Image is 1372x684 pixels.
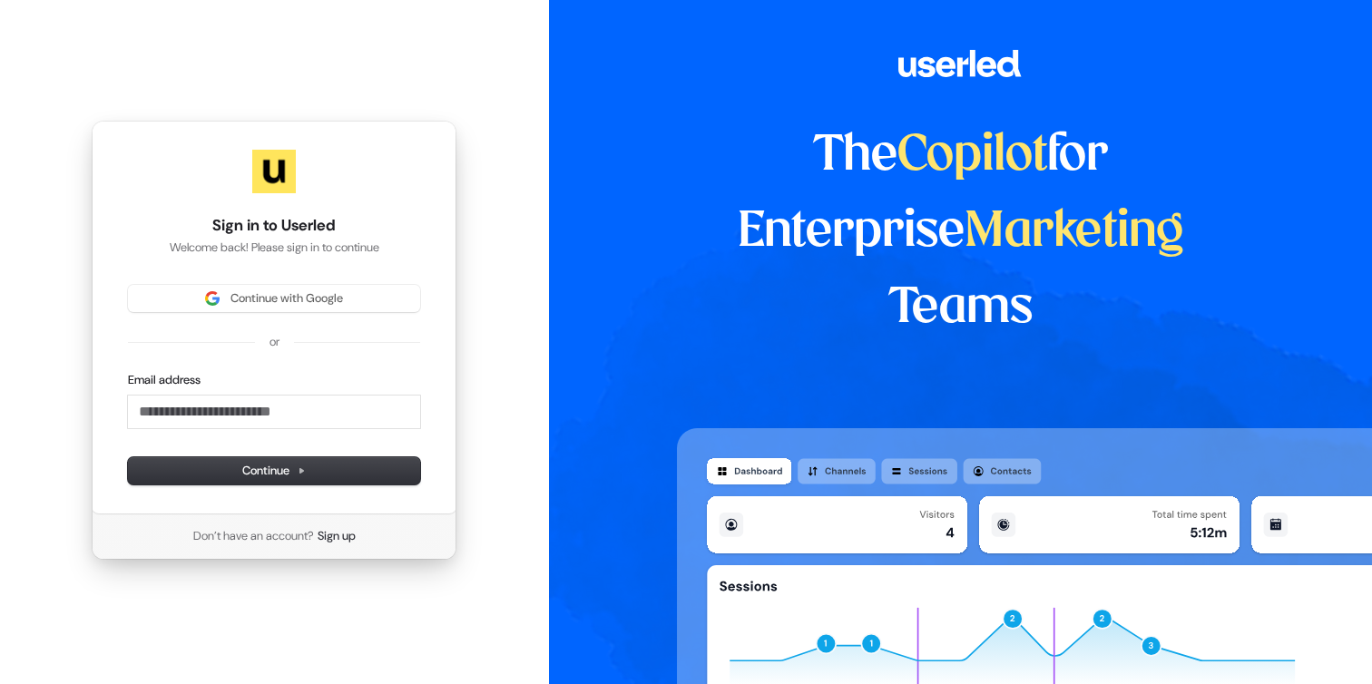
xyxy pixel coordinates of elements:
label: Email address [128,372,201,388]
p: Welcome back! Please sign in to continue [128,239,420,256]
span: Copilot [897,132,1047,180]
span: Continue [242,463,306,479]
p: or [269,334,279,350]
span: Don’t have an account? [193,528,314,544]
h1: The for Enterprise Teams [677,118,1244,347]
span: Continue with Google [230,290,343,307]
h1: Sign in to Userled [128,215,420,237]
button: Sign in with GoogleContinue with Google [128,285,420,312]
a: Sign up [318,528,356,544]
button: Continue [128,457,420,484]
span: Marketing [965,209,1184,256]
img: Sign in with Google [205,291,220,306]
img: Userled [252,150,296,193]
